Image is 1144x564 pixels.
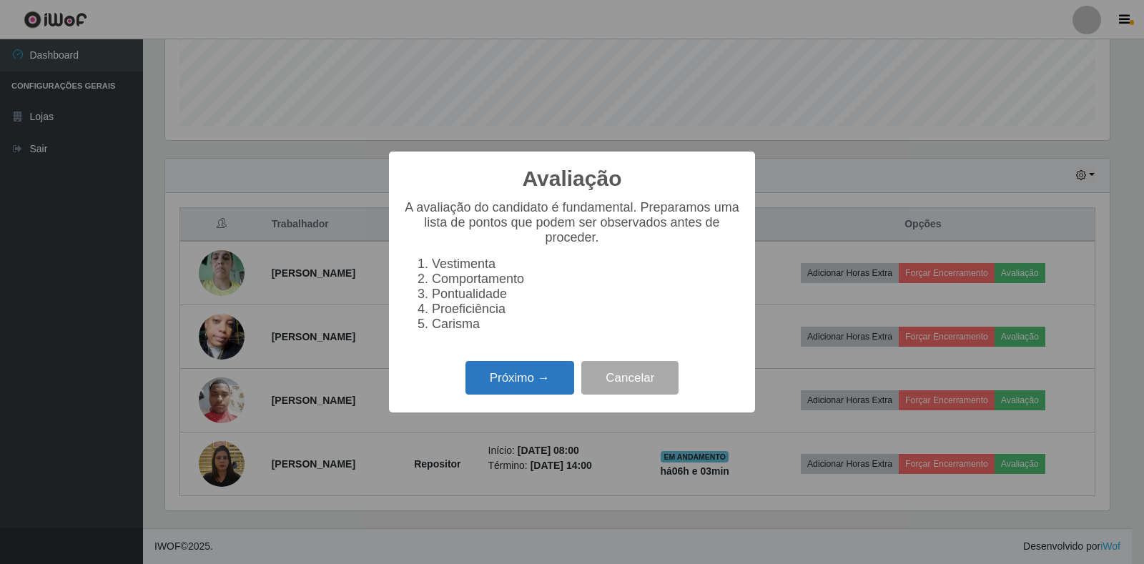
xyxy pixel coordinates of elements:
[432,257,741,272] li: Vestimenta
[465,361,574,395] button: Próximo →
[403,200,741,245] p: A avaliação do candidato é fundamental. Preparamos uma lista de pontos que podem ser observados a...
[432,317,741,332] li: Carisma
[432,302,741,317] li: Proeficiência
[581,361,679,395] button: Cancelar
[523,166,622,192] h2: Avaliação
[432,272,741,287] li: Comportamento
[432,287,741,302] li: Pontualidade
